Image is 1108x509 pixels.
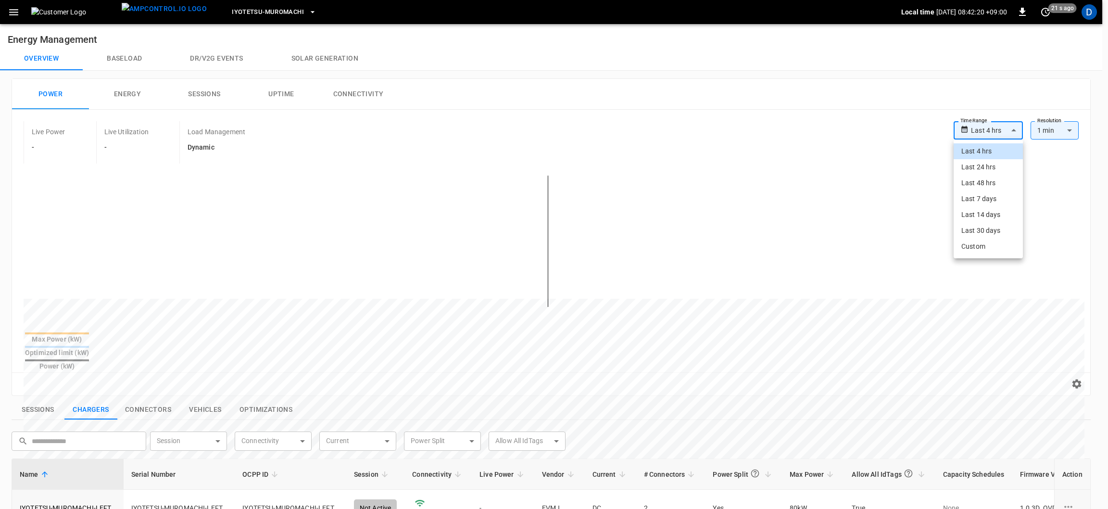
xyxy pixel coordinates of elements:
li: Last 30 days [954,223,1023,239]
li: Last 14 days [954,207,1023,223]
li: Last 24 hrs [954,159,1023,175]
li: Custom [954,239,1023,254]
li: Last 4 hrs [954,143,1023,159]
li: Last 48 hrs [954,175,1023,191]
li: Last 7 days [954,191,1023,207]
